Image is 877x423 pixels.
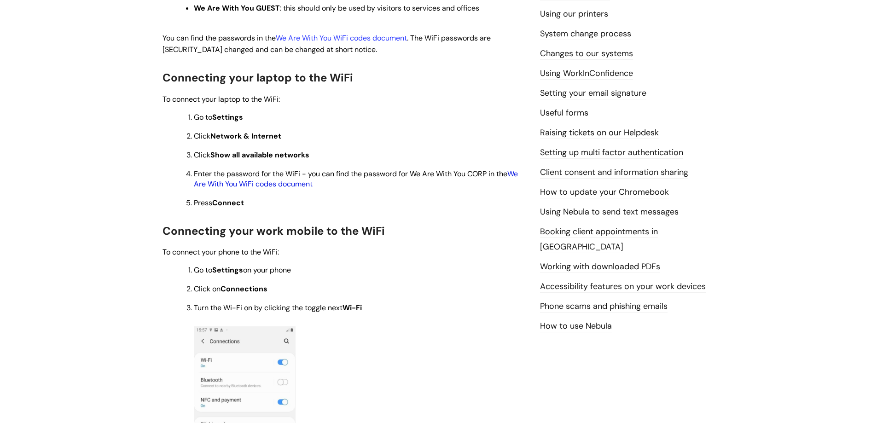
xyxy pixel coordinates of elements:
strong: Settings [212,265,243,275]
a: How to use Nebula [540,320,612,332]
span: To connect your laptop to the WiFi: [163,94,280,104]
span: Enter the password for the WiFi - you can find the password for We Are With You CORP in the [194,169,518,189]
span: Connecting your laptop to the WiFi [163,70,353,85]
a: Raising tickets on our Helpdesk [540,127,659,139]
a: Accessibility features on your work devices [540,281,706,293]
span: You can find the passwords in the . The WiFi passwords are [SECURITY_DATA] changed and can be cha... [163,33,491,54]
span: Go to on your phone [194,265,291,275]
span: To connect your phone to the WiFi: [163,247,279,257]
strong: Show all available networks [210,150,309,160]
strong: Connections [221,284,267,294]
span: Go to [194,112,243,122]
strong: Settings [212,112,243,122]
strong: Network & Internet [210,131,281,141]
span: Click on [194,284,267,294]
span: Turn the Wi-Fi on by clicking the toggle next [194,303,362,313]
span: : this should only be used by visitors to services and offices [194,3,479,13]
a: Using WorkInConfidence [540,68,633,80]
a: We Are With You WiFi codes document [194,169,518,189]
strong: We Are With You GUEST [194,3,280,13]
a: Using Nebula to send text messages [540,206,679,218]
a: Setting up multi factor authentication [540,147,683,159]
span: Press [194,198,244,208]
a: Setting your email signature [540,87,646,99]
strong: Connect [212,198,244,208]
a: Changes to our systems [540,48,633,60]
span: Click [194,150,309,160]
a: How to update your Chromebook [540,186,669,198]
a: Client consent and information sharing [540,167,688,179]
strong: Wi-Fi [343,303,362,313]
span: Click [194,131,281,141]
a: Booking client appointments in [GEOGRAPHIC_DATA] [540,226,658,253]
span: Connecting your work mobile to the WiFi [163,224,385,238]
a: Useful forms [540,107,588,119]
a: Working with downloaded PDFs [540,261,660,273]
a: System change process [540,28,631,40]
a: We Are With You WiFi codes document [276,33,407,43]
a: Using our printers [540,8,608,20]
a: Phone scams and phishing emails [540,301,668,313]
